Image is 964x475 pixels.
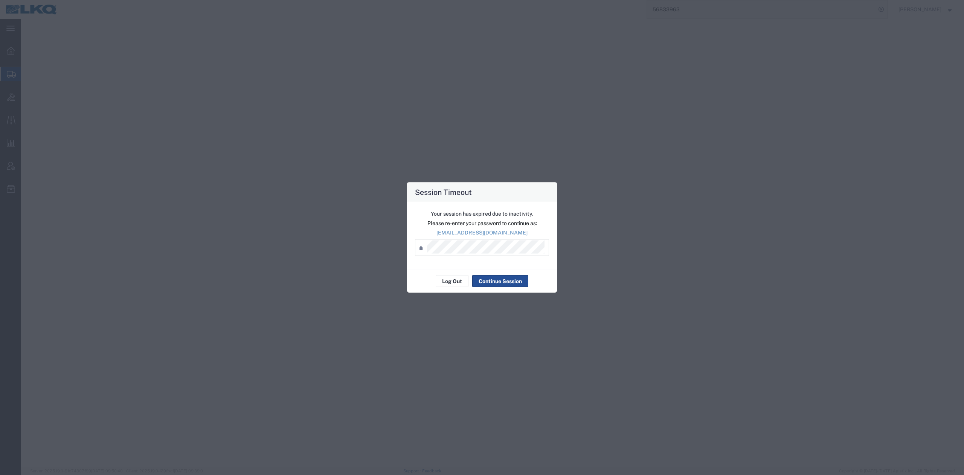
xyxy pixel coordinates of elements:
[415,187,472,198] h4: Session Timeout
[436,275,468,287] button: Log Out
[415,219,549,227] p: Please re-enter your password to continue as:
[415,210,549,218] p: Your session has expired due to inactivity.
[415,229,549,237] p: [EMAIL_ADDRESS][DOMAIN_NAME]
[472,275,528,287] button: Continue Session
